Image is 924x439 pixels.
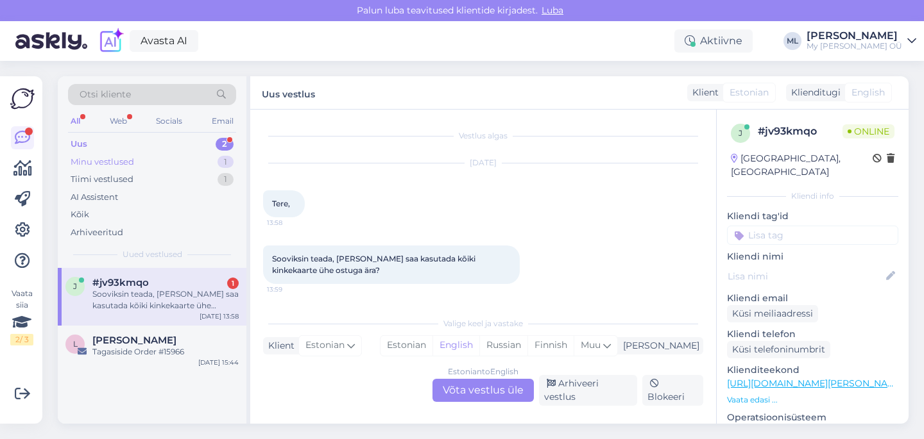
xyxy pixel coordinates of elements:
div: Valige keel ja vastake [263,318,703,329]
p: Operatsioonisüsteem [727,411,898,424]
div: Tagasiside Order #15966 [92,346,239,358]
div: Arhiveeri vestlus [539,375,637,406]
span: Online [843,124,894,138]
a: [PERSON_NAME]My [PERSON_NAME] OÜ [807,31,916,51]
span: L [73,339,78,349]
div: [PERSON_NAME] [807,31,902,41]
div: # jv93kmqo [758,124,843,139]
div: Aktiivne [674,29,753,53]
div: Küsi meiliaadressi [727,305,818,322]
div: Web [107,113,130,129]
span: Muu [581,339,601,351]
span: Estonian [305,338,345,352]
span: j [73,281,77,291]
div: 1 [218,173,234,186]
div: 2 [216,138,234,151]
div: Minu vestlused [71,156,134,169]
span: Luba [538,4,567,16]
div: 1 [218,156,234,169]
p: Klienditeekond [727,363,898,377]
div: Klient [687,86,719,99]
div: [DATE] [263,157,703,169]
div: [PERSON_NAME] [618,339,699,352]
div: ML [783,32,801,50]
span: Sooviksin teada, [PERSON_NAME] saa kasutada kõiki kinkekaarte ühe ostuga ära? [272,254,477,275]
p: Vaata edasi ... [727,394,898,406]
span: Tere, [272,199,290,208]
div: Email [209,113,236,129]
div: 1 [227,277,239,289]
div: Klienditugi [786,86,841,99]
div: Russian [479,336,527,355]
div: Vestlus algas [263,130,703,142]
span: #jv93kmqo [92,277,149,288]
div: My [PERSON_NAME] OÜ [807,41,902,51]
div: All [68,113,83,129]
span: Otsi kliente [80,88,131,101]
div: Socials [153,113,185,129]
div: English [432,336,479,355]
span: Estonian [730,86,769,99]
div: Vaata siia [10,288,33,345]
input: Lisa nimi [728,269,884,283]
p: Kliendi nimi [727,250,898,263]
div: Arhiveeritud [71,226,123,239]
div: 2 / 3 [10,334,33,345]
div: Estonian to English [448,366,518,377]
div: Estonian [381,336,432,355]
span: 13:58 [267,218,315,228]
span: Loore Emilie Raav [92,335,176,346]
div: Klient [263,339,295,352]
span: English [851,86,885,99]
div: [GEOGRAPHIC_DATA], [GEOGRAPHIC_DATA] [731,152,873,179]
div: Küsi telefoninumbrit [727,341,830,358]
p: Kliendi telefon [727,327,898,341]
a: Avasta AI [130,30,198,52]
div: Sooviksin teada, [PERSON_NAME] saa kasutada kõiki kinkekaarte ühe ostuga ära? [92,288,239,311]
input: Lisa tag [727,226,898,245]
div: Uus [71,138,87,151]
p: Kliendi email [727,292,898,305]
span: 13:59 [267,285,315,294]
div: Blokeeri [642,375,703,406]
div: [DATE] 13:58 [200,311,239,321]
div: Kõik [71,208,89,221]
img: Askly Logo [10,87,35,111]
div: Võta vestlus üle [432,379,534,402]
div: Tiimi vestlused [71,173,133,186]
div: AI Assistent [71,191,118,204]
label: Uus vestlus [262,84,315,101]
span: Uued vestlused [123,249,182,260]
div: Kliendi info [727,190,898,202]
span: j [739,128,742,138]
img: explore-ai [98,28,124,54]
a: [URL][DOMAIN_NAME][PERSON_NAME] [727,377,904,389]
div: Finnish [527,336,574,355]
p: Kliendi tag'id [727,210,898,223]
div: [DATE] 15:44 [198,358,239,367]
